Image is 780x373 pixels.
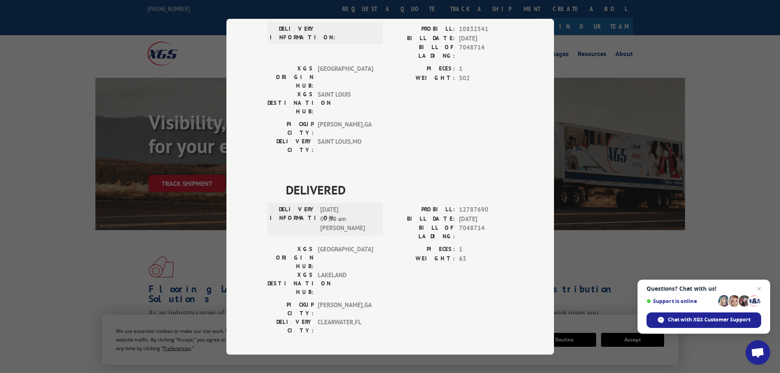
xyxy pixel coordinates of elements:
label: PIECES: [390,64,455,74]
span: [GEOGRAPHIC_DATA] [318,64,373,90]
span: 12787690 [459,205,513,215]
span: 7048714 [459,43,513,60]
span: 1 [459,64,513,74]
span: 502 [459,73,513,83]
label: XGS DESTINATION HUB: [267,90,314,116]
span: [PERSON_NAME] , GA [318,301,373,318]
span: [PERSON_NAME] , GA [318,120,373,137]
label: DELIVERY INFORMATION: [270,205,316,233]
label: XGS ORIGIN HUB: [267,64,314,90]
label: XGS ORIGIN HUB: [267,245,314,271]
span: Close chat [754,284,764,294]
label: DELIVERY CITY: [267,318,314,335]
label: PICKUP CITY: [267,301,314,318]
label: BILL OF LADING: [390,43,455,60]
label: BILL DATE: [390,214,455,224]
span: [DATE] [459,34,513,43]
span: Support is online [647,298,715,304]
div: Open chat [746,340,770,365]
label: PROBILL: [390,25,455,34]
span: 63 [459,254,513,263]
span: 7048714 [459,224,513,241]
label: WEIGHT: [390,254,455,263]
span: 1 [459,245,513,254]
span: [DATE] [459,214,513,224]
label: XGS DESTINATION HUB: [267,271,314,296]
span: CLEARWATER , FL [318,318,373,335]
span: 10832541 [459,25,513,34]
label: PROBILL: [390,205,455,215]
span: Questions? Chat with us! [647,285,761,292]
span: DELIVERED [286,181,513,199]
span: [GEOGRAPHIC_DATA] [318,245,373,271]
label: PIECES: [390,245,455,254]
span: LAKELAND [318,271,373,296]
span: Chat with XGS Customer Support [668,316,751,323]
div: Chat with XGS Customer Support [647,312,761,328]
label: PICKUP CITY: [267,120,314,137]
span: SAINT LOUIS , MO [318,137,373,154]
label: WEIGHT: [390,73,455,83]
span: [DATE] 07:50 am [PERSON_NAME] [320,205,375,233]
label: BILL DATE: [390,34,455,43]
span: SAINT LOUIS [318,90,373,116]
label: BILL OF LADING: [390,224,455,241]
label: DELIVERY INFORMATION: [270,25,316,42]
label: DELIVERY CITY: [267,137,314,154]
